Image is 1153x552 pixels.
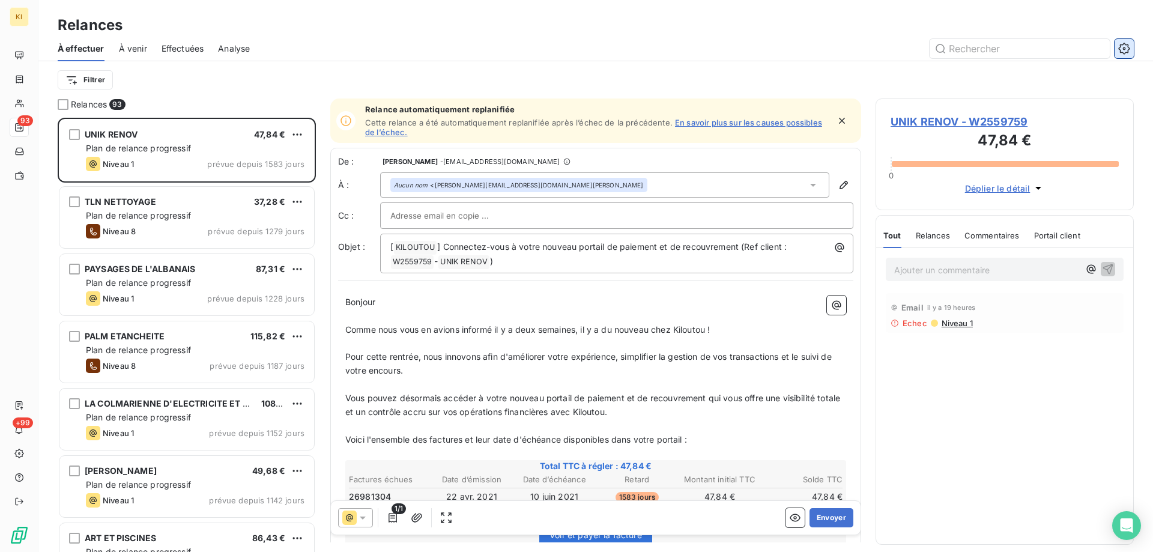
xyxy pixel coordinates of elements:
span: Vous pouvez désormais accéder à votre nouveau portail de paiement et de recouvrement qui vous off... [345,393,843,417]
td: 22 avr. 2021 [431,490,513,503]
span: - [434,256,438,266]
em: Aucun nom [394,181,428,189]
th: Factures échues [348,473,430,486]
span: Déplier le détail [965,182,1030,195]
span: Objet : [338,241,365,252]
span: LA COLMARIENNE D'ELECTRICITE ET DE MAINTENANCE [85,398,321,408]
span: TLN NETTOYAGE [85,196,156,207]
div: KI [10,7,29,26]
span: Relance automatiquement replanifiée [365,105,829,114]
span: Effectuées [162,43,204,55]
span: Comme nous vous en avions informé il y a deux semaines, il y a du nouveau chez Kiloutou ! [345,324,710,335]
span: 93 [17,115,33,126]
span: prévue depuis 1187 jours [210,361,304,371]
input: Adresse email en copie ... [390,207,519,225]
span: Voir et payer la facture [549,530,642,540]
span: 47,84 € [254,129,285,139]
span: Email [901,303,924,312]
span: À venir [119,43,147,55]
span: De : [338,156,380,168]
span: Niveau 1 [103,159,134,169]
th: Solde TTC [761,473,843,486]
span: 115,82 € [250,331,285,341]
span: Total TTC à régler : 47,84 € [347,460,844,472]
span: Analyse [218,43,250,55]
span: 1/1 [392,503,406,514]
span: prévue depuis 1228 jours [207,294,304,303]
span: Plan de relance progressif [86,278,191,288]
span: Niveau 1 [940,318,973,328]
span: Niveau 8 [103,361,136,371]
div: Open Intercom Messenger [1112,511,1141,540]
span: Niveau 1 [103,496,134,505]
span: Portail client [1034,231,1080,240]
h3: 47,84 € [891,130,1119,154]
span: 87,31 € [256,264,285,274]
span: W2559759 [391,255,434,269]
span: Commentaires [964,231,1020,240]
span: prévue depuis 1583 jours [207,159,304,169]
th: Date d’émission [431,473,513,486]
span: Bonjour [345,297,375,307]
input: Rechercher [930,39,1110,58]
span: Plan de relance progressif [86,143,191,153]
span: ] Connectez-vous à votre nouveau portail de paiement et de recouvrement (Ref client : [437,241,787,252]
button: Envoyer [810,508,853,527]
span: Pour cette rentrée, nous innovons afin d'améliorer votre expérience, simplifier la gestion de vos... [345,351,834,375]
button: Filtrer [58,70,113,89]
th: Retard [596,473,678,486]
span: PAYSAGES DE L'ALBANAIS [85,264,195,274]
span: UNIK RENOV - W2559759 [891,114,1119,130]
span: À effectuer [58,43,104,55]
span: - [EMAIL_ADDRESS][DOMAIN_NAME] [440,158,560,165]
td: 10 juin 2021 [513,490,595,503]
span: 1583 jours [616,492,659,503]
th: Montant initial TTC [679,473,761,486]
span: Plan de relance progressif [86,345,191,355]
span: Niveau 1 [103,294,134,303]
span: 26981304 [349,491,391,503]
span: Niveau 8 [103,226,136,236]
div: <[PERSON_NAME][EMAIL_ADDRESS][DOMAIN_NAME][PERSON_NAME] [394,181,644,189]
span: il y a 19 heures [927,304,975,311]
span: ) [490,256,493,266]
span: UNIK RENOV [438,255,489,269]
a: En savoir plus sur les causes possibles de l’échec. [365,118,822,137]
span: prévue depuis 1279 jours [208,226,304,236]
button: Déplier le détail [961,181,1049,195]
span: 93 [109,99,125,110]
span: Cette relance a été automatiquement replanifiée après l’échec de la précédente. [365,118,673,127]
span: [ [390,241,393,252]
span: Voici l'ensemble des factures et leur date d'échéance disponibles dans votre portail : [345,434,687,444]
span: PALM ETANCHEITE [85,331,165,341]
span: 0 [889,171,894,180]
span: prévue depuis 1152 jours [209,428,304,438]
span: prévue depuis 1142 jours [209,496,304,505]
span: 37,28 € [254,196,285,207]
span: ART ET PISCINES [85,533,156,543]
span: Relances [71,99,107,111]
label: À : [338,179,380,191]
div: grid [58,118,316,552]
label: Cc : [338,210,380,222]
td: 47,84 € [679,490,761,503]
span: UNIK RENOV [85,129,138,139]
span: [PERSON_NAME] [85,466,157,476]
span: Plan de relance progressif [86,412,191,422]
span: Tout [883,231,901,240]
span: KILOUTOU [394,241,437,255]
span: Niveau 1 [103,428,134,438]
span: 86,43 € [252,533,285,543]
h3: Relances [58,14,123,36]
span: Relances [916,231,950,240]
span: 108,14 € [261,398,295,408]
td: 47,84 € [761,490,843,503]
span: Plan de relance progressif [86,210,191,220]
span: 49,68 € [252,466,285,476]
th: Date d’échéance [513,473,595,486]
span: [PERSON_NAME] [383,158,438,165]
span: Echec [903,318,927,328]
span: Plan de relance progressif [86,479,191,490]
span: +99 [13,417,33,428]
img: Logo LeanPay [10,526,29,545]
